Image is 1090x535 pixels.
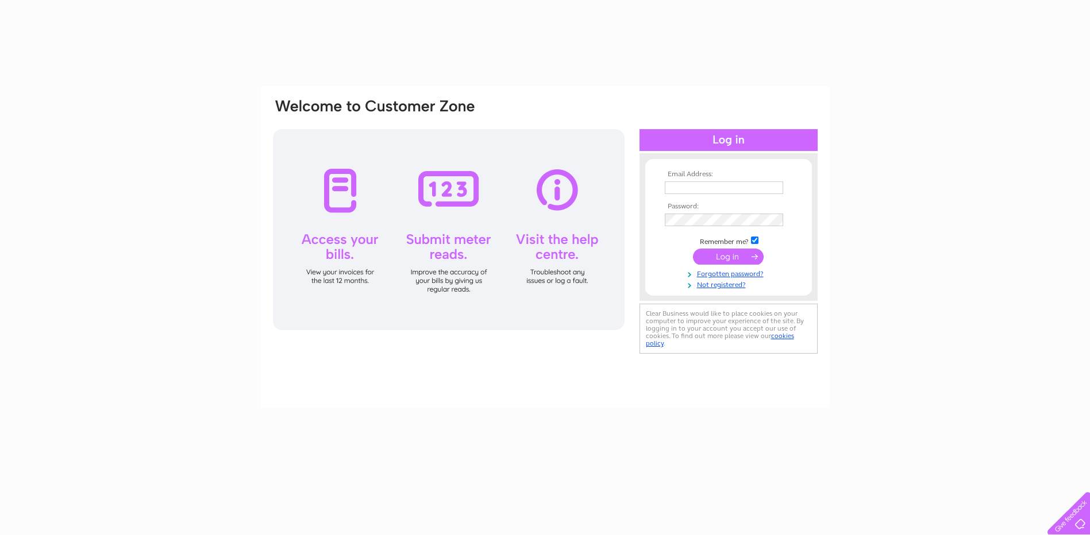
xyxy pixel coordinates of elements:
[665,267,795,278] a: Forgotten password?
[662,235,795,246] td: Remember me?
[640,304,818,354] div: Clear Business would like to place cookies on your computer to improve your experience of the sit...
[665,278,795,289] a: Not registered?
[693,249,764,265] input: Submit
[662,203,795,211] th: Password:
[646,332,794,347] a: cookies policy
[662,170,795,179] th: Email Address:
